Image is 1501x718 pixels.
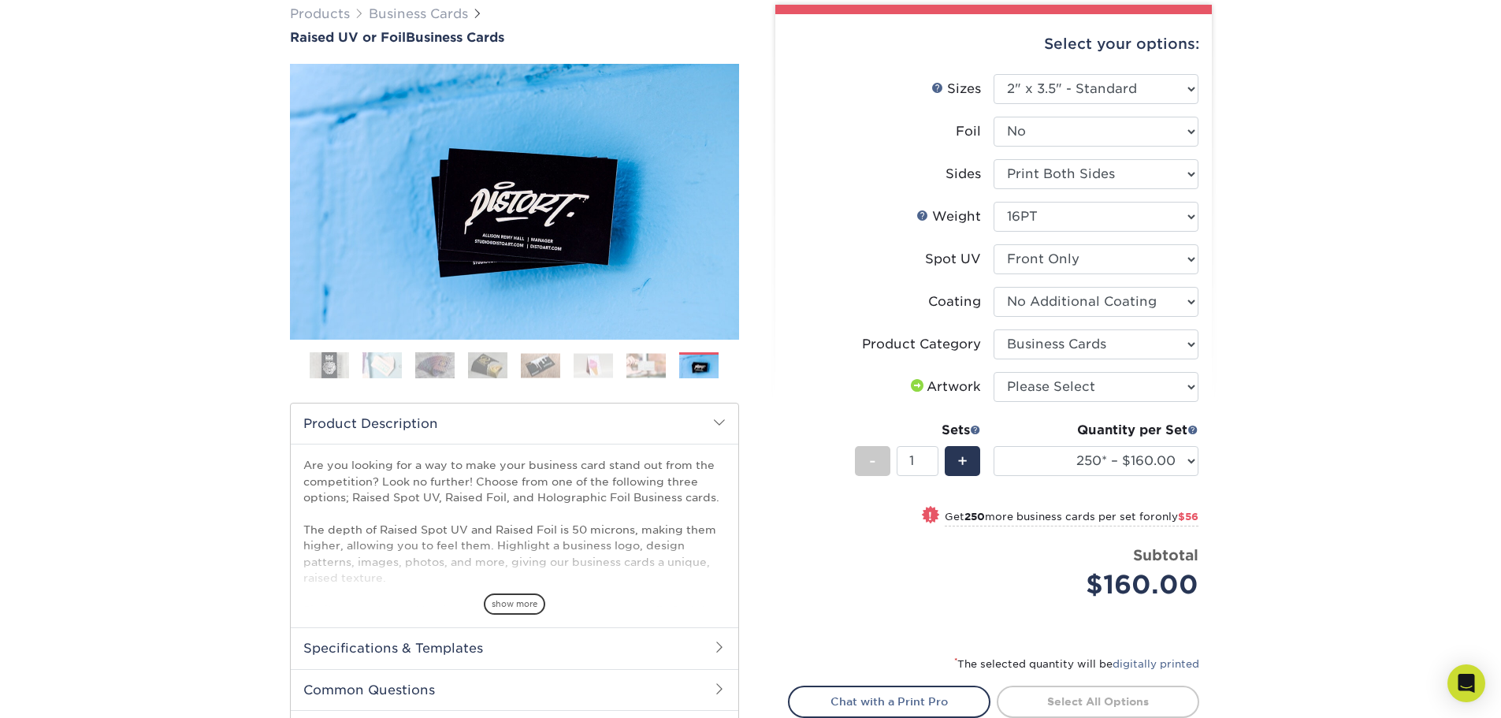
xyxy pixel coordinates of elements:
span: - [869,449,876,473]
div: Open Intercom Messenger [1447,664,1485,702]
div: Weight [916,207,981,226]
div: Product Category [862,335,981,354]
a: Chat with a Print Pro [788,686,990,717]
img: Business Cards 04 [468,352,507,379]
div: Sizes [931,80,981,99]
span: show more [484,593,545,615]
img: Business Cards 02 [362,352,402,379]
div: Sets [855,421,981,440]
a: Select All Options [997,686,1199,717]
img: Business Cards 03 [415,352,455,379]
h1: Business Cards [290,30,739,45]
span: ! [928,508,932,524]
div: Foil [956,122,981,141]
small: The selected quantity will be [954,658,1199,670]
h2: Specifications & Templates [291,627,738,668]
div: Sides [946,165,981,184]
h2: Product Description [291,404,738,444]
a: Raised UV or FoilBusiness Cards [290,30,739,45]
span: only [1155,511,1198,523]
a: Business Cards [369,6,468,21]
div: Select your options: [788,14,1199,74]
a: Products [290,6,350,21]
span: Raised UV or Foil [290,30,406,45]
strong: 250 [964,511,985,523]
img: Business Cards 08 [679,355,719,379]
span: + [957,449,968,473]
a: digitally printed [1113,658,1199,670]
img: Business Cards 06 [574,353,613,378]
iframe: Google Customer Reviews [4,670,134,712]
div: Artwork [908,378,981,396]
img: Business Cards 05 [521,353,560,378]
img: Raised UV or Foil 08 [290,64,739,340]
strong: Subtotal [1133,546,1198,564]
div: Quantity per Set [994,421,1198,440]
div: $160.00 [1005,566,1198,604]
img: Business Cards 07 [626,353,666,378]
span: $56 [1178,511,1198,523]
div: Spot UV [925,250,981,269]
img: Business Cards 01 [310,346,349,385]
h2: Common Questions [291,669,738,710]
small: Get more business cards per set for [945,511,1198,526]
div: Coating [928,292,981,311]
